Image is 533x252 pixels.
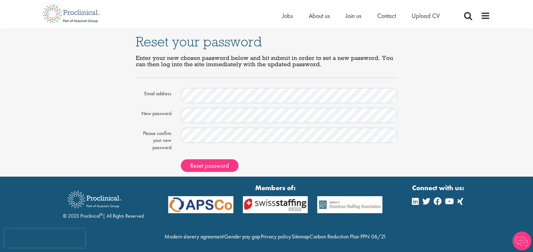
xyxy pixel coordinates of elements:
[181,159,238,172] button: Reset password
[312,196,387,214] img: APSCo
[100,212,103,217] sup: ®
[63,186,126,213] img: Proclinical Recruitment
[136,33,262,50] span: Reset your password
[310,233,386,240] a: Carbon Reduction Plan PPN 06/21
[282,12,293,20] a: Jobs
[131,88,176,97] label: Email address
[346,12,361,20] a: Join us
[377,12,396,20] a: Contact
[412,183,466,193] strong: Connect with us:
[292,233,309,240] a: Sitemap
[136,55,398,67] h4: Enter your new chosen password below and hit submit in order to set a new password. You can then ...
[238,196,313,214] img: APSCo
[131,128,176,152] label: Please confirm your new password
[224,233,260,240] a: Gender pay gap
[63,186,144,220] div: © 2023 Proclinical | All Rights Reserved
[163,196,238,214] img: APSCo
[309,12,330,20] a: About us
[190,161,229,170] span: Reset password
[131,108,176,117] label: New password
[164,233,224,240] a: Modern slavery agreement
[412,12,440,20] a: Upload CV
[261,233,291,240] a: Privacy policy
[4,229,85,248] iframe: reCAPTCHA
[513,231,531,250] img: Chatbot
[168,183,382,193] strong: Members of:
